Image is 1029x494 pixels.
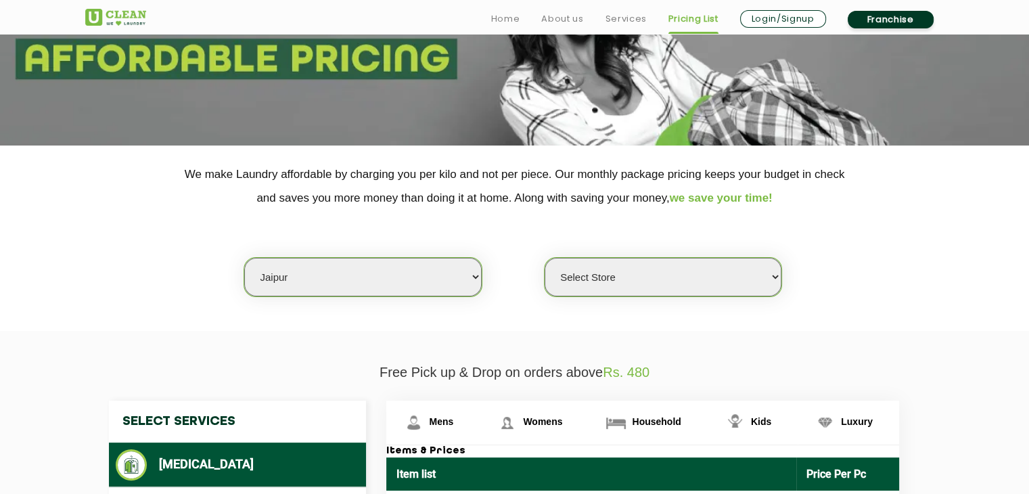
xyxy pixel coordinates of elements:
img: Household [604,411,628,434]
li: [MEDICAL_DATA] [116,449,359,480]
img: Dry Cleaning [116,449,147,480]
a: Franchise [848,11,934,28]
h3: Items & Prices [386,445,899,457]
th: Item list [386,457,797,491]
img: UClean Laundry and Dry Cleaning [85,9,146,26]
p: We make Laundry affordable by charging you per kilo and not per piece. Our monthly package pricin... [85,162,944,210]
h4: Select Services [109,401,366,443]
span: Rs. 480 [603,365,649,380]
span: Household [632,416,681,427]
span: we save your time! [670,192,773,204]
img: Kids [723,411,747,434]
img: Womens [495,411,519,434]
span: Luxury [841,416,873,427]
img: Mens [402,411,426,434]
span: Womens [523,416,562,427]
th: Price Per Pc [796,457,899,491]
a: Services [605,11,646,27]
a: Login/Signup [740,10,826,28]
span: Kids [751,416,771,427]
p: Free Pick up & Drop on orders above [85,365,944,380]
img: Luxury [813,411,837,434]
a: Home [491,11,520,27]
a: Pricing List [668,11,718,27]
span: Mens [430,416,454,427]
a: About us [541,11,583,27]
